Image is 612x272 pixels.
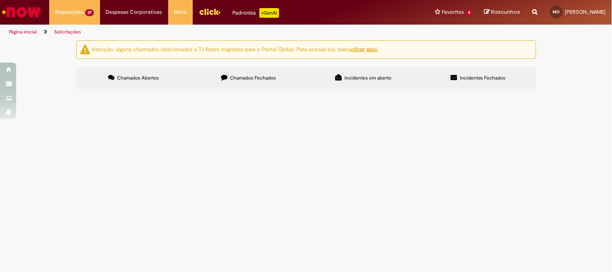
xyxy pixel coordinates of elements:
[117,75,159,81] span: Chamados Abertos
[442,8,464,16] span: Favoritos
[565,8,606,15] span: [PERSON_NAME]
[466,9,472,16] span: 4
[92,46,378,53] ng-bind-html: Atenção: alguns chamados relacionados a T.I foram migrados para o Portal Global. Para acessá-los,...
[233,8,279,18] div: Padroniza
[553,9,560,15] span: MO
[351,46,378,53] a: clicar aqui.
[345,75,391,81] span: Incidentes em aberto
[460,75,506,81] span: Incidentes Fechados
[106,8,162,16] span: Despesas Corporativas
[55,8,84,16] span: Requisições
[6,25,402,40] ul: Trilhas de página
[1,4,42,20] img: ServiceNow
[485,8,520,16] a: Rascunhos
[230,75,276,81] span: Chamados Fechados
[199,6,221,18] img: click_logo_yellow_360x200.png
[174,8,187,16] span: More
[9,29,37,35] a: Página inicial
[54,29,81,35] a: Solicitações
[85,9,94,16] span: 37
[259,8,279,18] p: +GenAi
[491,8,520,16] span: Rascunhos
